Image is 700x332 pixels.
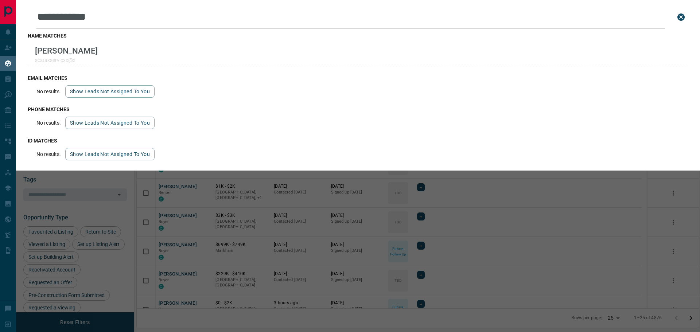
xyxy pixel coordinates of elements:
p: scstaxservicxx@x [35,57,98,63]
h3: id matches [28,138,688,144]
button: show leads not assigned to you [65,117,155,129]
h3: phone matches [28,106,688,112]
button: show leads not assigned to you [65,85,155,98]
button: show leads not assigned to you [65,148,155,160]
h3: email matches [28,75,688,81]
p: [PERSON_NAME] [35,46,98,55]
p: No results. [36,89,61,94]
h3: name matches [28,33,688,39]
button: close search bar [674,10,688,24]
p: No results. [36,120,61,126]
p: No results. [36,151,61,157]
